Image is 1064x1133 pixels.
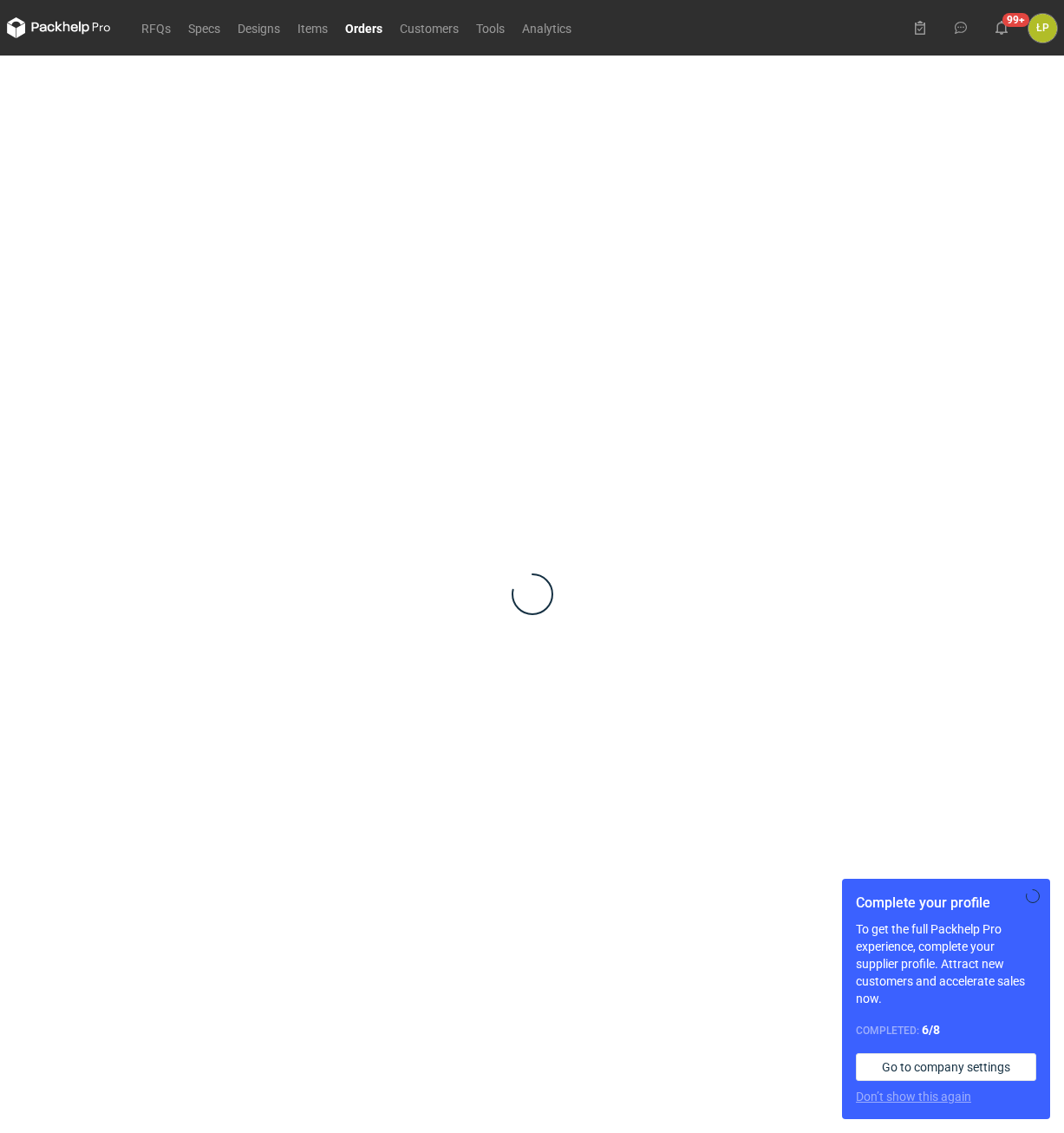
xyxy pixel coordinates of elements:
[1028,14,1057,43] button: ŁP
[7,17,111,38] svg: Packhelp Pro
[229,17,289,38] a: Designs
[856,1053,1036,1081] a: Go to company settings
[336,17,391,38] a: Orders
[513,17,580,38] a: Analytics
[988,14,1015,42] button: 99+
[856,1021,1036,1039] div: Completed:
[856,920,1036,1007] p: To get the full Packhelp Pro experience, complete your supplier profile. Attract new customers an...
[391,17,467,38] a: Customers
[922,1023,940,1037] strong: 6 / 8
[180,17,229,38] a: Specs
[289,17,336,38] a: Items
[1022,886,1043,907] button: Skip for now
[1028,14,1057,43] div: Łukasz Postawa
[467,17,513,38] a: Tools
[856,893,1036,914] h1: Complete your profile
[856,1088,971,1105] button: Don’t show this again
[133,17,180,38] a: RFQs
